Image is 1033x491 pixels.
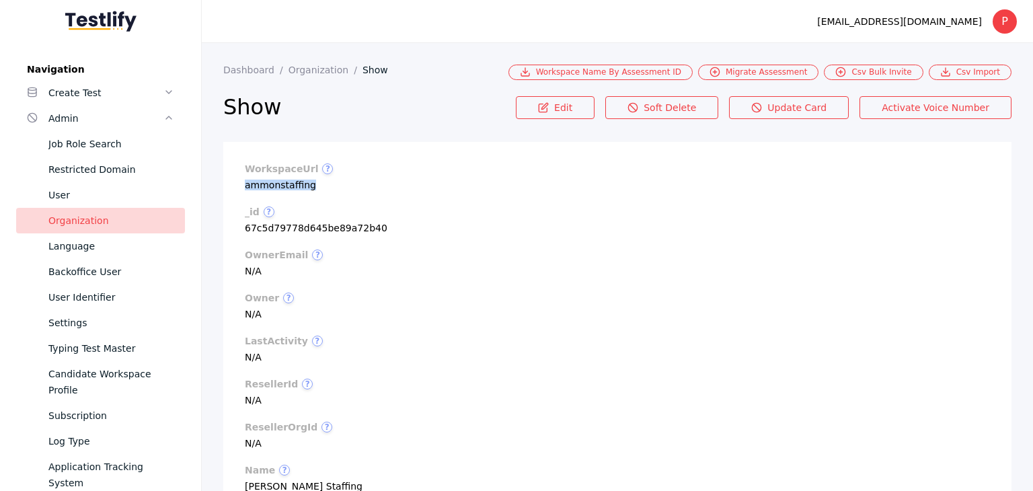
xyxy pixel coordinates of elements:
h2: Show [223,93,516,120]
a: Settings [16,310,185,336]
span: ? [312,336,323,346]
div: Settings [48,315,174,331]
div: Organization [48,213,174,229]
a: Csv Import [929,65,1011,80]
label: name [245,465,990,476]
span: ? [302,379,313,389]
section: N/A [245,250,990,276]
a: Organization [289,65,362,75]
label: Navigation [16,64,185,75]
div: Language [48,238,174,254]
a: Backoffice User [16,259,185,285]
a: Csv Bulk Invite [824,65,923,80]
div: Typing Test Master [48,340,174,356]
span: ? [321,422,332,432]
a: Typing Test Master [16,336,185,361]
div: Admin [48,110,163,126]
label: owner [245,293,990,303]
div: Candidate Workspace Profile [48,366,174,398]
a: Log Type [16,428,185,454]
a: Show [362,65,399,75]
span: ? [279,465,290,476]
div: Job Role Search [48,136,174,152]
img: Testlify - Backoffice [65,11,137,32]
section: N/A [245,293,990,319]
a: Update Card [729,96,849,119]
a: Edit [516,96,595,119]
a: Soft Delete [605,96,718,119]
label: workspaceUrl [245,163,990,174]
a: Dashboard [223,65,289,75]
a: User [16,182,185,208]
a: Workspace Name By Assessment ID [508,65,693,80]
div: Create Test [48,85,163,101]
a: Job Role Search [16,131,185,157]
div: P [993,9,1017,34]
label: lastActivity [245,336,990,346]
a: Language [16,233,185,259]
div: Application Tracking System [48,459,174,491]
span: ? [312,250,323,260]
span: ? [322,163,333,174]
a: Restricted Domain [16,157,185,182]
label: ownerEmail [245,250,990,260]
label: resellerId [245,379,990,389]
section: N/A [245,422,990,449]
a: Candidate Workspace Profile [16,361,185,403]
div: [EMAIL_ADDRESS][DOMAIN_NAME] [817,13,982,30]
span: ? [264,206,274,217]
section: ammonstaffing [245,163,990,190]
div: Restricted Domain [48,161,174,178]
label: _id [245,206,990,217]
div: Backoffice User [48,264,174,280]
a: Organization [16,208,185,233]
section: N/A [245,336,990,363]
a: Activate Voice Number [859,96,1011,119]
label: resellerOrgId [245,422,990,432]
a: User Identifier [16,285,185,310]
div: Subscription [48,408,174,424]
section: N/A [245,379,990,406]
section: 67c5d79778d645be89a72b40 [245,206,990,233]
div: User [48,187,174,203]
div: Log Type [48,433,174,449]
span: ? [283,293,294,303]
a: Subscription [16,403,185,428]
a: Migrate Assessment [698,65,818,80]
div: User Identifier [48,289,174,305]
